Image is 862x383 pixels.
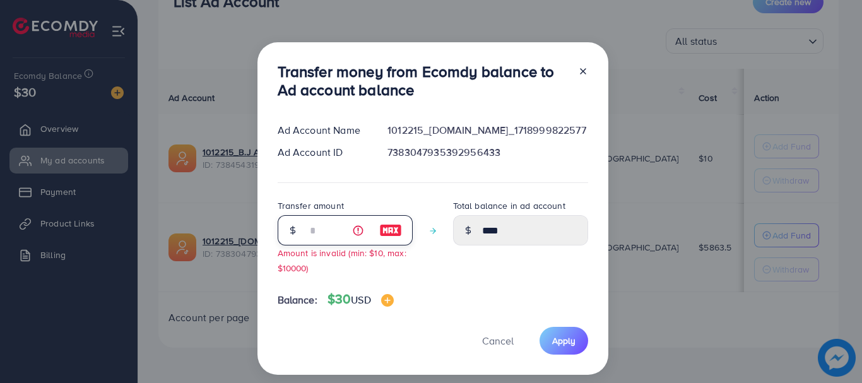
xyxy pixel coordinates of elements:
label: Total balance in ad account [453,199,565,212]
img: image [379,223,402,238]
div: 7383047935392956433 [377,145,598,160]
button: Cancel [466,327,529,354]
div: Ad Account Name [268,123,378,138]
h4: $30 [328,292,394,307]
span: Apply [552,334,576,347]
div: Ad Account ID [268,145,378,160]
img: image [381,294,394,307]
small: Amount is invalid (min: $10, max: $10000) [278,247,406,273]
span: Cancel [482,334,514,348]
span: USD [351,293,370,307]
button: Apply [540,327,588,354]
label: Transfer amount [278,199,344,212]
h3: Transfer money from Ecomdy balance to Ad account balance [278,62,568,99]
div: 1012215_[DOMAIN_NAME]_1718999822577 [377,123,598,138]
span: Balance: [278,293,317,307]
